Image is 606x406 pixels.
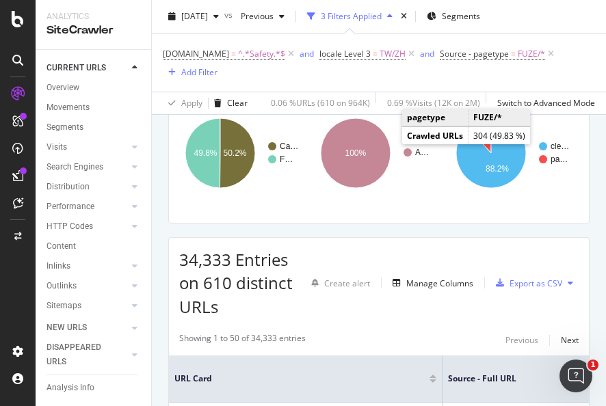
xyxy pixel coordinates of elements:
[47,299,81,313] div: Sitemaps
[47,321,87,335] div: NEW URLS
[402,127,469,145] td: Crawled URLs
[511,48,516,59] span: =
[490,272,562,294] button: Export as CSV
[415,148,429,157] text: A…
[47,340,116,369] div: DISAPPEARED URLS
[319,48,371,59] span: locale Level 3
[47,11,140,23] div: Analytics
[321,10,382,22] div: 3 Filters Applied
[235,5,290,27] button: Previous
[505,332,538,349] button: Previous
[47,219,93,234] div: HTTP Codes
[510,278,562,289] div: Export as CSV
[47,140,128,154] a: Visits
[387,275,473,291] button: Manage Columns
[561,334,579,346] div: Next
[588,360,598,370] span: 1
[518,44,545,64] span: FUZE/*
[280,154,293,164] text: F…
[179,94,304,213] svg: A chart.
[231,48,236,59] span: =
[47,299,128,313] a: Sitemaps
[47,381,142,395] a: Analysis Info
[306,272,370,294] button: Create alert
[402,109,469,126] td: pagetype
[345,148,366,158] text: 100%
[47,140,67,154] div: Visits
[224,9,235,21] span: vs
[163,64,218,81] button: Add Filter
[47,23,140,38] div: SiteCrawler
[163,48,229,59] span: [DOMAIN_NAME]
[47,259,128,273] a: Inlinks
[47,81,142,95] a: Overview
[561,332,579,349] button: Next
[47,100,90,115] div: Movements
[181,97,202,109] div: Apply
[300,47,314,60] button: and
[194,148,217,158] text: 49.8%
[469,109,531,126] td: FUZE/*
[450,94,575,213] svg: A chart.
[235,10,274,22] span: Previous
[47,219,128,234] a: HTTP Codes
[181,10,208,22] span: 2025 Oct. 5th
[47,61,106,75] div: CURRENT URLS
[238,44,285,64] span: ^.*Safety.*$
[47,120,83,135] div: Segments
[47,239,76,254] div: Content
[300,48,314,59] div: and
[163,92,202,114] button: Apply
[551,141,569,151] text: cle…
[47,239,142,254] a: Content
[47,180,128,194] a: Distribution
[224,148,247,158] text: 50.2%
[492,92,595,114] button: Switch to Advanced Mode
[47,279,128,293] a: Outlinks
[406,278,473,289] div: Manage Columns
[380,44,406,64] span: TW/ZH
[505,334,538,346] div: Previous
[181,66,218,78] div: Add Filter
[47,180,90,194] div: Distribution
[227,97,248,109] div: Clear
[47,160,103,174] div: Search Engines
[47,200,128,214] a: Performance
[47,61,128,75] a: CURRENT URLS
[47,381,94,395] div: Analysis Info
[47,100,142,115] a: Movements
[324,278,370,289] div: Create alert
[209,92,248,114] button: Clear
[47,200,94,214] div: Performance
[420,48,434,59] div: and
[442,10,480,22] span: Segments
[47,279,77,293] div: Outlinks
[47,160,128,174] a: Search Engines
[559,360,592,392] iframe: Intercom live chat
[280,141,298,151] text: Ca…
[469,127,531,145] td: 304 (49.83 %)
[315,94,440,213] svg: A chart.
[47,340,128,369] a: DISAPPEARED URLS
[398,10,410,23] div: times
[47,81,79,95] div: Overview
[387,97,480,109] div: 0.69 % Visits ( 12K on 2M )
[179,248,293,318] span: 34,333 Entries on 610 distinct URLs
[47,120,142,135] a: Segments
[47,259,70,273] div: Inlinks
[497,97,595,109] div: Switch to Advanced Mode
[179,332,306,349] div: Showing 1 to 50 of 34,333 entries
[271,97,370,109] div: 0.06 % URLs ( 610 on 964K )
[551,154,568,164] text: pa…
[421,5,486,27] button: Segments
[440,48,509,59] span: Source - pagetype
[302,5,398,27] button: 3 Filters Applied
[486,164,509,174] text: 88.2%
[174,373,426,385] span: URL Card
[373,48,378,59] span: =
[163,5,224,27] button: [DATE]
[420,47,434,60] button: and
